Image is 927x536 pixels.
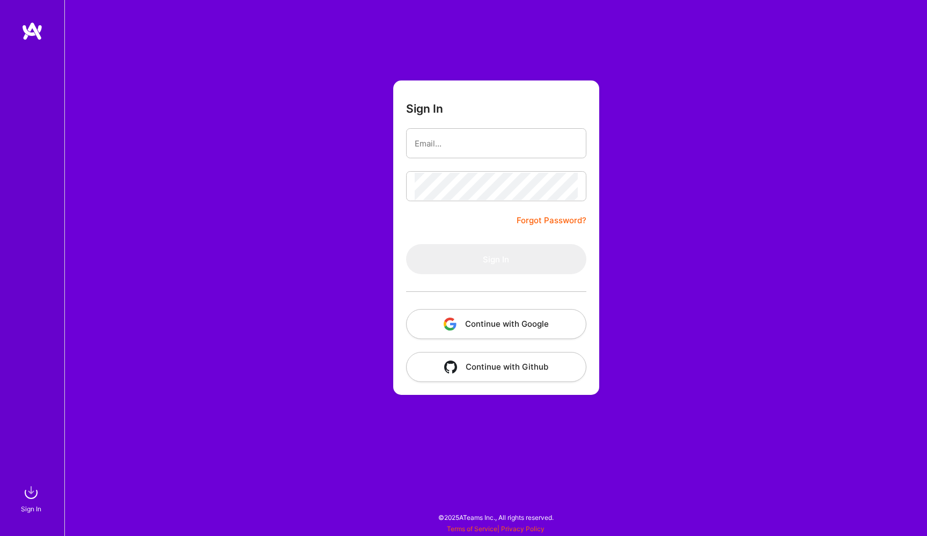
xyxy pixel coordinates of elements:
[447,525,545,533] span: |
[517,214,586,227] a: Forgot Password?
[447,525,497,533] a: Terms of Service
[406,102,443,115] h3: Sign In
[444,318,457,331] img: icon
[406,352,586,382] button: Continue with Github
[406,309,586,339] button: Continue with Google
[64,504,927,531] div: © 2025 ATeams Inc., All rights reserved.
[415,130,578,157] input: Email...
[23,482,42,515] a: sign inSign In
[20,482,42,503] img: sign in
[444,361,457,373] img: icon
[501,525,545,533] a: Privacy Policy
[21,503,41,515] div: Sign In
[406,244,586,274] button: Sign In
[21,21,43,41] img: logo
